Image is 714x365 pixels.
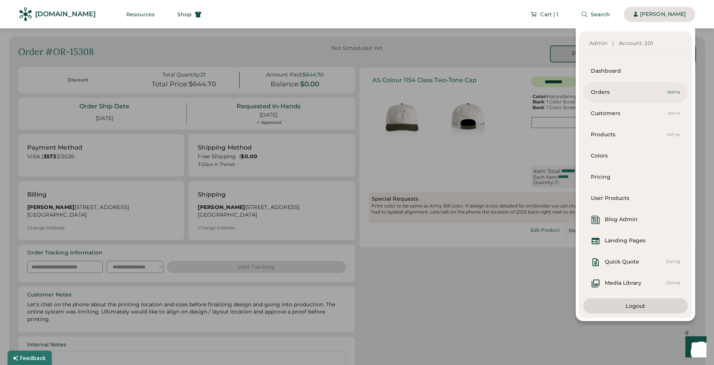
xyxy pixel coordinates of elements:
button: Resources [117,7,164,22]
button: Cart | 1 [521,7,567,22]
button: Shop [168,7,211,22]
div: Dashboard [591,67,680,75]
div: Ctrl+Q [666,259,680,265]
img: Rendered Logo - Screens [19,8,32,21]
div: Orders [591,89,668,96]
span: Cart | 1 [540,12,558,17]
div: ctrl+p [667,132,680,138]
iframe: Front Chat [678,331,711,363]
div: Customers [591,110,668,117]
div: ctrl+c [668,111,680,117]
div: User Products [591,195,680,202]
div: [DOMAIN_NAME] [35,9,96,19]
div: Admin | Account: 201 [589,40,681,47]
span: Shop [177,12,192,17]
div: [PERSON_NAME] [640,11,686,18]
div: ctrl+o [668,89,680,95]
div: Blog Admin [605,216,638,223]
div: Landing Pages [605,237,646,245]
span: Search [591,12,610,17]
div: Pricing [591,173,680,181]
button: Logout [583,298,688,314]
div: Products [591,131,667,139]
div: Media Library [605,279,641,287]
div: Ctrl+A [666,280,680,286]
div: Colors [591,152,680,160]
button: Search [572,7,619,22]
div: Quick Quote [605,258,639,266]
